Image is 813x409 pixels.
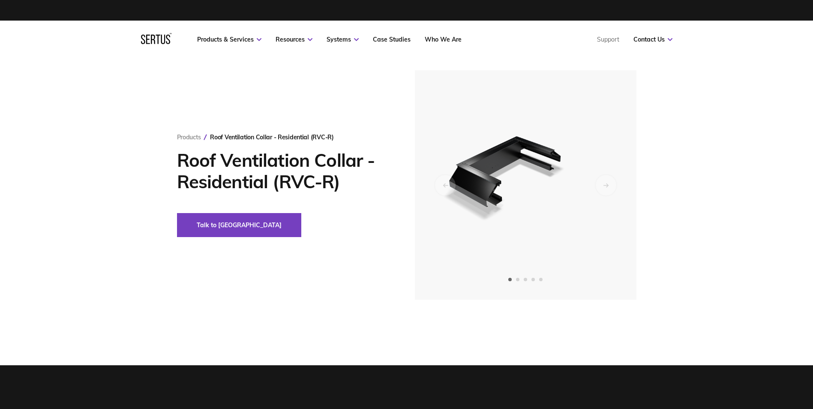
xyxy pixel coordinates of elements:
span: Go to slide 5 [539,278,543,281]
a: Systems [327,36,359,43]
a: Resources [276,36,312,43]
div: Previous slide [435,175,456,195]
span: Go to slide 3 [524,278,527,281]
a: Products [177,133,201,141]
a: Contact Us [633,36,672,43]
a: Support [597,36,619,43]
a: Products & Services [197,36,261,43]
button: Talk to [GEOGRAPHIC_DATA] [177,213,301,237]
span: Go to slide 2 [516,278,519,281]
a: Who We Are [425,36,462,43]
span: Go to slide 4 [531,278,535,281]
div: Next slide [596,175,616,195]
a: Case Studies [373,36,411,43]
h1: Roof Ventilation Collar - Residential (RVC-R) [177,150,389,192]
